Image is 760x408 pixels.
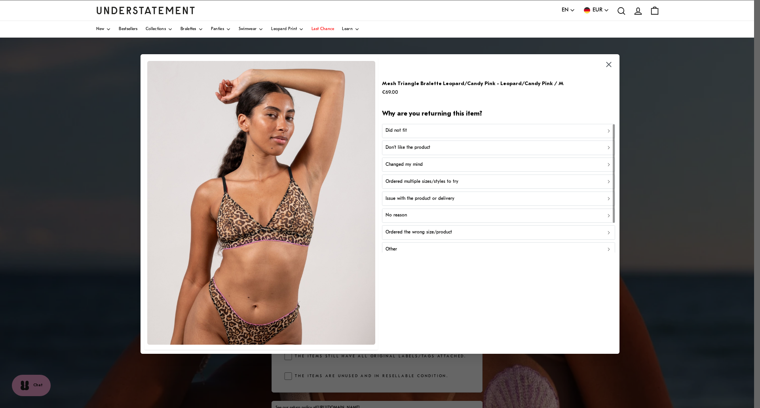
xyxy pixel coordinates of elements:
a: Bralettes [180,21,203,38]
p: Issue with the product or delivery [386,195,454,202]
img: 438_516df1c0-c2e7-4341-9396-d16bf163ddec.jpg [147,61,375,345]
a: Swimwear [239,21,263,38]
button: No reason [382,208,615,222]
a: Understatement Homepage [96,7,195,14]
button: Changed my mind [382,158,615,172]
span: EUR [593,6,602,15]
span: EN [562,6,568,15]
a: Learn [342,21,359,38]
h2: Why are you returning this item? [382,110,615,119]
a: New [96,21,111,38]
p: Mesh Triangle Bralette Leopard/Candy Pink - Leopard/Candy Pink / M [382,80,564,88]
span: Panties [211,27,224,31]
p: No reason [386,212,407,219]
button: Ordered the wrong size/product [382,225,615,239]
span: Collections [146,27,166,31]
a: Collections [146,21,173,38]
button: EN [562,6,575,15]
span: Learn [342,27,353,31]
button: Don't like the product [382,140,615,155]
span: Last Chance [312,27,334,31]
a: Panties [211,21,231,38]
p: Don't like the product [386,144,430,152]
span: New [96,27,104,31]
p: Changed my mind [386,161,423,169]
button: Did not fit [382,123,615,138]
span: Leopard Print [271,27,297,31]
span: Swimwear [239,27,256,31]
p: €69.00 [382,88,564,97]
a: Leopard Print [271,21,304,38]
p: Other [386,246,397,253]
button: EUR [583,6,609,15]
button: Other [382,242,615,256]
button: Ordered multiple sizes/styles to try [382,175,615,189]
span: Bralettes [180,27,196,31]
a: Bestsellers [119,21,137,38]
p: Ordered multiple sizes/styles to try [386,178,458,186]
p: Ordered the wrong size/product [386,229,452,236]
button: Issue with the product or delivery [382,192,615,206]
p: Did not fit [386,127,407,135]
a: Last Chance [312,21,334,38]
span: Bestsellers [119,27,137,31]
